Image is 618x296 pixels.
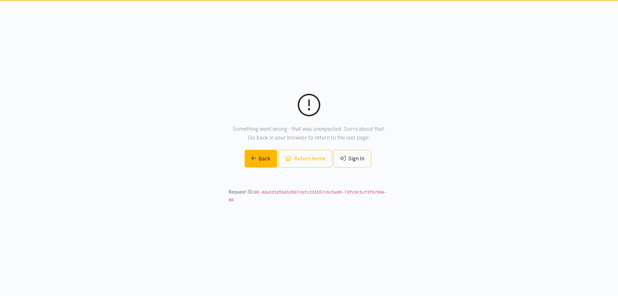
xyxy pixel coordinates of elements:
[229,190,387,203] code: 00-dda2d1d55d1d587cbfc231557cbc5a99-73fc9c5cf3fb78de-00
[229,125,389,142] p: Something went wrong - that was unexpected. Sorry about that. Go back in your browser to return t...
[229,189,254,195] strong: Request ID:
[245,150,277,167] a: Back
[333,150,371,167] a: Sign In
[278,150,332,167] a: Return home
